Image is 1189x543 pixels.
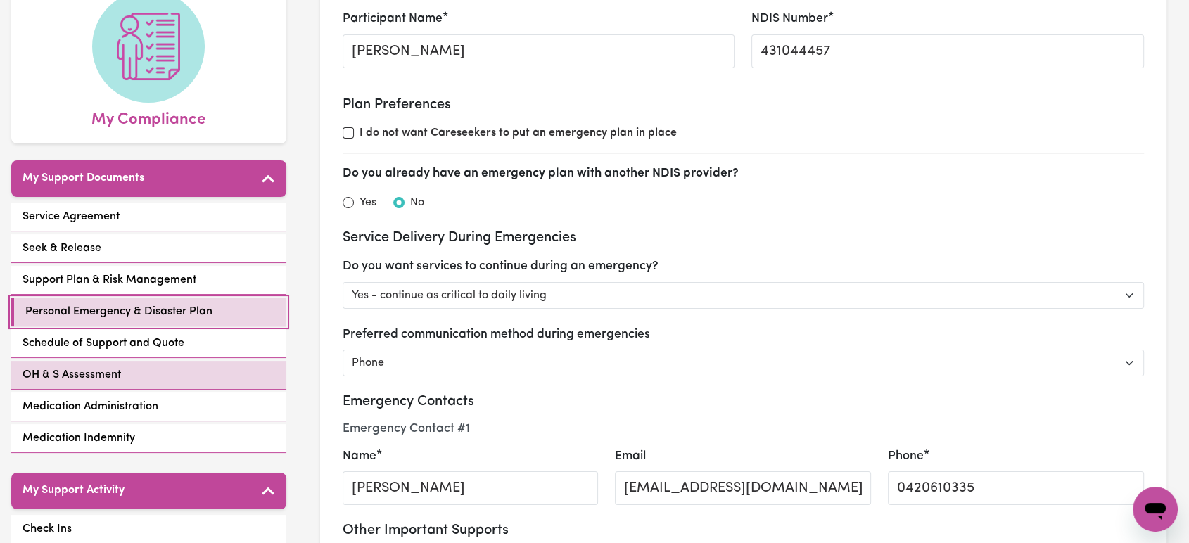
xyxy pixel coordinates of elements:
[888,447,924,466] label: Phone
[343,165,739,183] label: Do you already have an emergency plan with another NDIS provider?
[11,473,286,509] button: My Support Activity
[343,96,1145,113] h3: Plan Preferences
[751,10,828,28] label: NDIS Number
[11,203,286,231] a: Service Agreement
[360,194,376,211] label: Yes
[11,234,286,263] a: Seek & Release
[11,160,286,197] button: My Support Documents
[410,194,424,211] label: No
[615,447,646,466] label: Email
[343,447,376,466] label: Name
[343,257,659,276] label: Do you want services to continue during an emergency?
[23,484,125,497] h5: My Support Activity
[360,127,677,139] strong: I do not want Careseekers to put an emergency plan in place
[23,398,158,415] span: Medication Administration
[23,430,135,447] span: Medication Indemnity
[23,271,196,288] span: Support Plan & Risk Management
[343,522,1145,539] h3: Other Important Supports
[343,326,650,344] label: Preferred communication method during emergencies
[11,392,286,421] a: Medication Administration
[343,10,443,28] label: Participant Name
[91,103,205,132] span: My Compliance
[11,298,286,326] a: Personal Emergency & Disaster Plan
[23,520,72,537] span: Check Ins
[11,329,286,358] a: Schedule of Support and Quote
[25,303,212,320] span: Personal Emergency & Disaster Plan
[343,393,1145,410] h3: Emergency Contacts
[11,424,286,453] a: Medication Indemnity
[23,172,144,185] h5: My Support Documents
[343,229,1145,246] h3: Service Delivery During Emergencies
[11,266,286,295] a: Support Plan & Risk Management
[23,208,120,225] span: Service Agreement
[23,335,184,352] span: Schedule of Support and Quote
[343,421,1145,436] h4: Emergency Contact # 1
[23,366,121,383] span: OH & S Assessment
[23,240,101,257] span: Seek & Release
[11,361,286,390] a: OH & S Assessment
[1133,487,1178,532] iframe: Button to launch messaging window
